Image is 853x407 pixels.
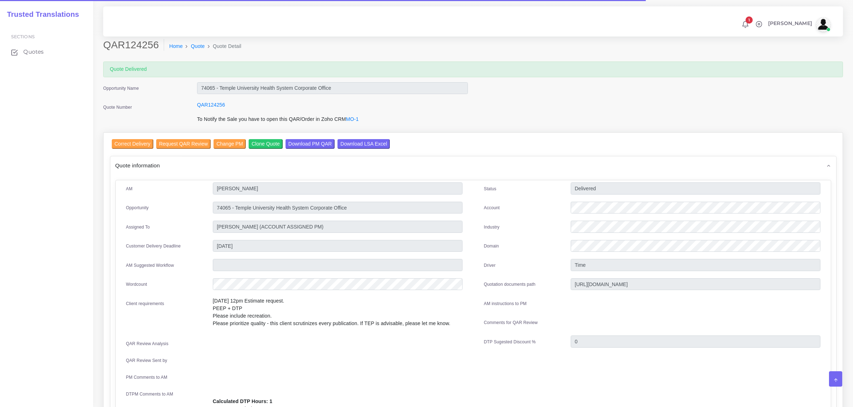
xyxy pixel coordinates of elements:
label: Domain [484,243,499,249]
h2: QAR124256 [103,39,164,51]
h2: Trusted Translations [2,10,79,19]
span: Sections [11,34,35,39]
a: [PERSON_NAME]avatar [765,17,833,31]
label: AM [126,186,133,192]
a: Quotes [5,44,88,59]
span: 1 [746,16,753,24]
input: pm [213,221,463,233]
input: Change PM [214,139,246,149]
label: Quote Number [103,104,132,111]
label: AM Suggested Workflow [126,262,174,269]
a: QAR124256 [197,102,225,108]
p: [DATE] 12pm Estimate request. PEEP + DTP Please include recreation. Please prioritize quality - t... [213,297,463,327]
a: Home [169,43,183,50]
input: Correct Delivery [112,139,153,149]
label: Account [484,205,500,211]
label: Comments for QAR Review [484,319,538,326]
label: QAR Review Sent by [126,357,167,364]
div: Quote Delivered [103,62,843,77]
a: MO-1 [346,116,359,122]
label: DTP Sugested Discount % [484,339,536,345]
li: Quote Detail [205,43,241,50]
label: Assigned To [126,224,150,230]
label: Status [484,186,497,192]
label: Quotation documents path [484,281,536,288]
div: To Notify the Sale you have to open this QAR/Order in Zoho CRM [192,116,473,128]
label: Customer Delivery Deadline [126,243,181,249]
label: AM instructions to PM [484,300,527,307]
a: 1 [739,20,752,28]
a: Trusted Translations [2,9,79,20]
input: Download LSA Excel [337,139,390,149]
input: Request QAR Review [156,139,211,149]
label: QAR Review Analysis [126,340,169,347]
b: Calculated DTP Hours: 1 [213,398,272,404]
label: Opportunity [126,205,149,211]
span: Quotes [23,48,44,56]
input: Download PM QAR [286,139,335,149]
input: Clone Quote [249,139,283,149]
span: Quote information [115,161,160,170]
img: avatar [816,17,830,31]
a: Quote [191,43,205,50]
label: Wordcount [126,281,147,288]
label: Client requirements [126,300,164,307]
label: Driver [484,262,496,269]
span: [PERSON_NAME] [768,21,812,26]
label: PM Comments to AM [126,374,168,381]
label: Opportunity Name [103,85,139,92]
div: Quote information [110,156,836,175]
label: DTPM Comments to AM [126,391,173,397]
label: Industry [484,224,500,230]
